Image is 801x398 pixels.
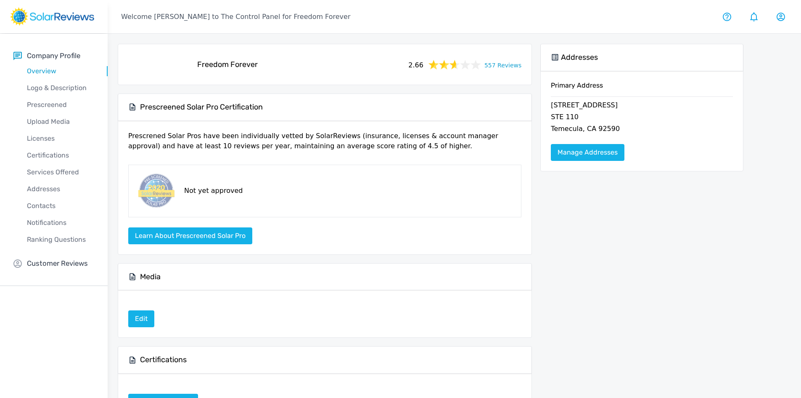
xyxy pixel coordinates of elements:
p: Welcome [PERSON_NAME] to The Control Panel for Freedom Forever [121,12,350,22]
a: 557 Reviews [484,59,521,70]
span: 2.66 [408,59,423,70]
p: Licenses [13,134,108,144]
a: Edit [128,310,154,327]
p: Prescreened [13,100,108,110]
a: Upload Media [13,113,108,130]
p: Company Profile [27,51,80,61]
a: Ranking Questions [13,231,108,248]
p: Notifications [13,218,108,228]
a: Edit [128,315,154,323]
a: Addresses [13,181,108,198]
p: Upload Media [13,117,108,127]
a: Certifications [13,147,108,164]
p: Certifications [13,150,108,160]
p: Prescrened Solar Pros have been individually vetted by SolarReviews (insurance, licenses & accoun... [128,131,521,158]
a: Prescreened [13,96,108,113]
h5: Media [140,272,161,282]
a: Contacts [13,198,108,214]
a: Logo & Description [13,80,108,96]
a: Manage Addresses [551,144,624,161]
h5: Addresses [561,53,598,62]
p: STE 110 [551,112,733,124]
h6: Primary Address [551,81,733,96]
h5: Freedom Forever [197,60,258,69]
p: [STREET_ADDRESS] [551,100,733,112]
p: Not yet approved [184,186,243,196]
p: Overview [13,66,108,76]
a: Services Offered [13,164,108,181]
p: Temecula, CA 92590 [551,124,733,136]
p: Customer Reviews [27,258,88,269]
a: Notifications [13,214,108,231]
p: Logo & Description [13,83,108,93]
h5: Certifications [140,355,187,365]
img: prescreened-badge.png [135,172,176,210]
p: Ranking Questions [13,235,108,245]
h5: Prescreened Solar Pro Certification [140,102,263,112]
p: Contacts [13,201,108,211]
button: Learn about Prescreened Solar Pro [128,227,252,244]
a: Learn about Prescreened Solar Pro [128,232,252,240]
p: Addresses [13,184,108,194]
p: Services Offered [13,167,108,177]
a: Licenses [13,130,108,147]
a: Overview [13,63,108,80]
